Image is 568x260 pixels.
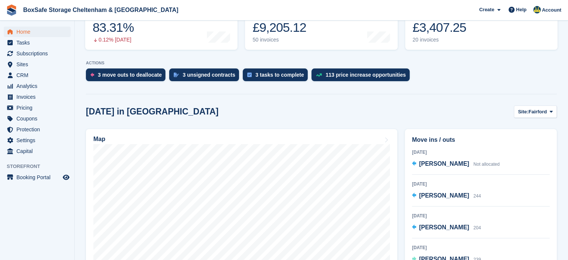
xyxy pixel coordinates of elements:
[93,136,105,143] h2: Map
[4,37,71,48] a: menu
[542,6,561,14] span: Account
[419,192,469,199] span: [PERSON_NAME]
[16,48,61,59] span: Subscriptions
[16,124,61,135] span: Protection
[518,108,528,116] span: Site:
[413,37,466,43] div: 20 invoices
[412,135,550,144] h2: Move ins / outs
[169,68,243,85] a: 3 unsigned contracts
[4,103,71,113] a: menu
[90,73,94,77] img: move_outs_to_deallocate_icon-f764333ba52eb49d3ac5e1228854f67142a1ed5810a6f6cc68b1a99e826820c5.svg
[412,212,550,219] div: [DATE]
[4,59,71,70] a: menu
[252,20,308,35] div: £9,205.12
[86,107,218,117] h2: [DATE] in [GEOGRAPHIC_DATA]
[311,68,413,85] a: 113 price increase opportunities
[16,59,61,70] span: Sites
[516,6,527,13] span: Help
[474,162,500,167] span: Not allocated
[474,225,481,230] span: 204
[93,37,134,43] div: 0.12% [DATE]
[514,105,557,118] button: Site: Fairford
[412,149,550,156] div: [DATE]
[528,108,547,116] span: Fairford
[174,73,179,77] img: contract_signature_icon-13c848040528278c33f63329250d36e43548de30e8caae1d1a13099fd9432cc5.svg
[4,113,71,124] a: menu
[412,181,550,187] div: [DATE]
[4,70,71,80] a: menu
[98,72,162,78] div: 3 move outs to deallocate
[412,223,481,233] a: [PERSON_NAME] 204
[316,73,322,77] img: price_increase_opportunities-93ffe204e8149a01c8c9dc8f82e8f89637d9d84a8eef4429ea346261dce0b2c0.svg
[4,27,71,37] a: menu
[245,2,397,50] a: Month-to-date sales £9,205.12 50 invoices
[7,163,74,170] span: Storefront
[16,81,61,91] span: Analytics
[4,135,71,146] a: menu
[85,2,238,50] a: Occupancy 83.31% 0.12% [DATE]
[419,224,469,230] span: [PERSON_NAME]
[4,124,71,135] a: menu
[86,61,557,65] p: ACTIONS
[412,191,481,201] a: [PERSON_NAME] 244
[533,6,541,13] img: Kim Virabi
[4,146,71,156] a: menu
[419,160,469,167] span: [PERSON_NAME]
[4,92,71,102] a: menu
[252,37,308,43] div: 50 invoices
[326,72,406,78] div: 113 price increase opportunities
[247,73,252,77] img: task-75834270c22a3079a89374b754ae025e5fb1db73e45f91037f5363f120a921f8.svg
[16,113,61,124] span: Coupons
[16,135,61,146] span: Settings
[4,81,71,91] a: menu
[16,37,61,48] span: Tasks
[16,70,61,80] span: CRM
[20,4,181,16] a: BoxSafe Storage Cheltenham & [GEOGRAPHIC_DATA]
[16,146,61,156] span: Capital
[16,172,61,183] span: Booking Portal
[4,172,71,183] a: menu
[183,72,235,78] div: 3 unsigned contracts
[474,193,481,199] span: 244
[86,68,169,85] a: 3 move outs to deallocate
[255,72,304,78] div: 3 tasks to complete
[16,103,61,113] span: Pricing
[405,2,558,50] a: Awaiting payment £3,407.25 20 invoices
[62,173,71,182] a: Preview store
[413,20,466,35] div: £3,407.25
[479,6,494,13] span: Create
[243,68,311,85] a: 3 tasks to complete
[93,20,134,35] div: 83.31%
[412,159,500,169] a: [PERSON_NAME] Not allocated
[4,48,71,59] a: menu
[412,244,550,251] div: [DATE]
[6,4,17,16] img: stora-icon-8386f47178a22dfd0bd8f6a31ec36ba5ce8667c1dd55bd0f319d3a0aa187defe.svg
[16,92,61,102] span: Invoices
[16,27,61,37] span: Home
